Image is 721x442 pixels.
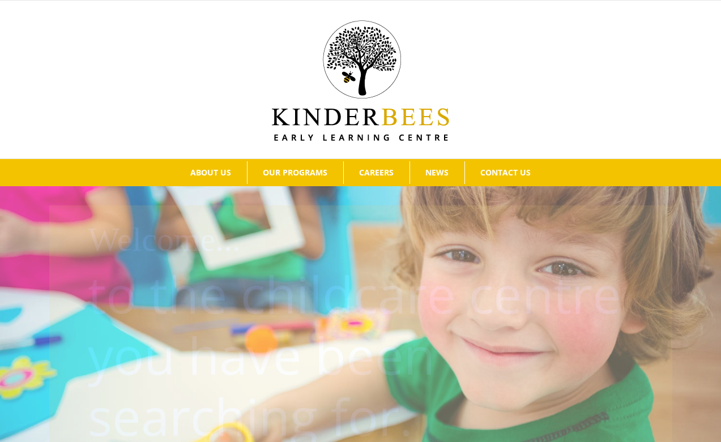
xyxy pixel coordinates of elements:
a: ABOUT US [175,161,247,184]
a: CONTACT US [465,161,547,184]
img: Kinder Bees Logo [272,20,449,141]
span: ABOUT US [190,169,231,177]
span: CAREERS [359,169,394,177]
nav: Main Menu [17,159,704,186]
span: CONTACT US [480,169,531,177]
a: OUR PROGRAMS [248,161,343,184]
h1: Welcome... [88,216,664,263]
a: CAREERS [344,161,409,184]
a: NEWS [410,161,464,184]
span: OUR PROGRAMS [263,169,327,177]
span: NEWS [425,169,449,177]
